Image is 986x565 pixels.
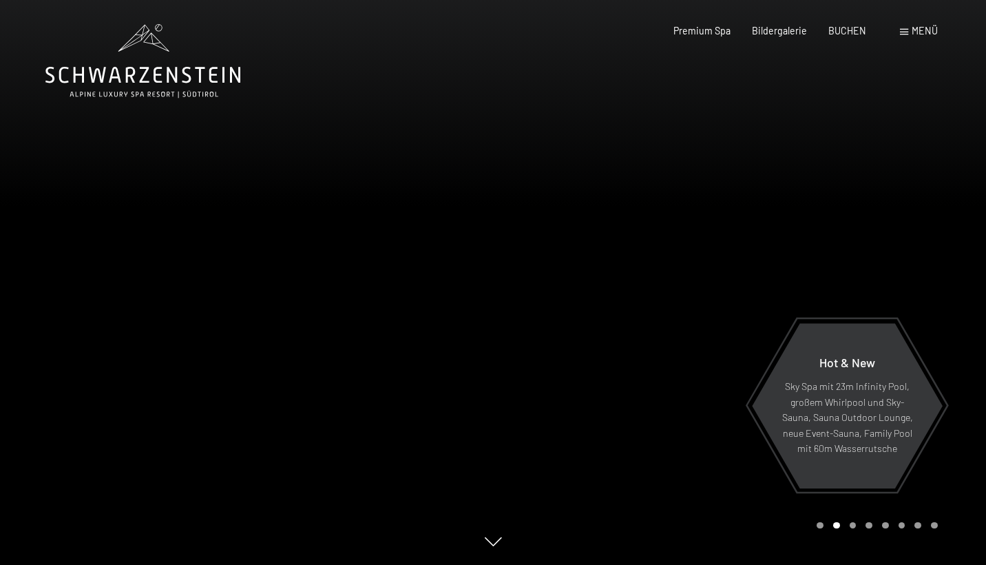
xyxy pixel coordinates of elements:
a: Hot & New Sky Spa mit 23m Infinity Pool, großem Whirlpool und Sky-Sauna, Sauna Outdoor Lounge, ne... [751,322,943,489]
a: Premium Spa [673,25,731,37]
div: Carousel Page 2 (Current Slide) [833,522,840,529]
div: Carousel Page 6 [899,522,905,529]
span: Hot & New [819,355,875,370]
div: Carousel Page 7 [914,522,921,529]
span: Menü [912,25,938,37]
div: Carousel Page 8 [931,522,938,529]
a: BUCHEN [828,25,866,37]
div: Carousel Page 5 [882,522,889,529]
div: Carousel Page 1 [817,522,824,529]
p: Sky Spa mit 23m Infinity Pool, großem Whirlpool und Sky-Sauna, Sauna Outdoor Lounge, neue Event-S... [782,379,913,457]
div: Carousel Page 4 [866,522,872,529]
a: Bildergalerie [752,25,807,37]
div: Carousel Pagination [812,522,937,529]
div: Carousel Page 3 [850,522,857,529]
